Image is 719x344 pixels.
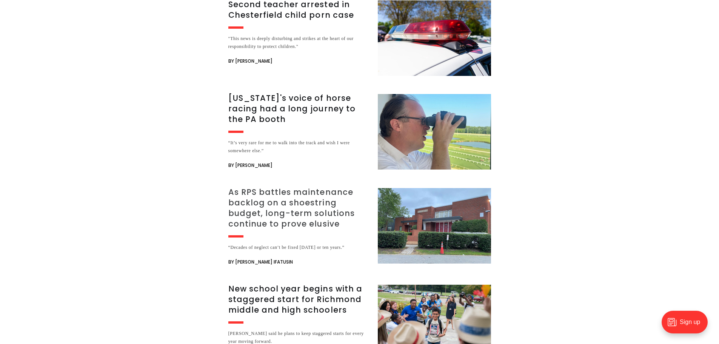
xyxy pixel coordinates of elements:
iframe: portal-trigger [655,307,719,344]
h3: [US_STATE]'s voice of horse racing had a long journey to the PA booth [228,93,369,125]
a: [US_STATE]'s voice of horse racing had a long journey to the PA booth “It’s very rare for me to w... [228,94,491,170]
h3: New school year begins with a staggered start for Richmond middle and high schoolers [228,284,369,315]
div: “Decades of neglect can’t be fixed [DATE] or ten years.” [228,244,369,251]
div: "This news is deeply disturbing and strikes at the heart of our responsibility to protect children." [228,35,369,51]
img: As RPS battles maintenance backlog on a shoestring budget, long-term solutions continue to prove ... [378,188,491,264]
a: Second teacher arrested in Chesterfield child porn case "This news is deeply disturbing and strik... [228,0,491,76]
a: As RPS battles maintenance backlog on a shoestring budget, long-term solutions continue to prove ... [228,188,491,267]
img: Second teacher arrested in Chesterfield child porn case [378,0,491,76]
h3: As RPS battles maintenance backlog on a shoestring budget, long-term solutions continue to prove ... [228,187,369,229]
span: By [PERSON_NAME] [228,57,273,66]
span: By [PERSON_NAME] [228,161,273,170]
img: Virginia's voice of horse racing had a long journey to the PA booth [378,94,491,170]
div: “It’s very rare for me to walk into the track and wish I were somewhere else.” [228,139,369,155]
span: By [PERSON_NAME] Ifatusin [228,258,293,267]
